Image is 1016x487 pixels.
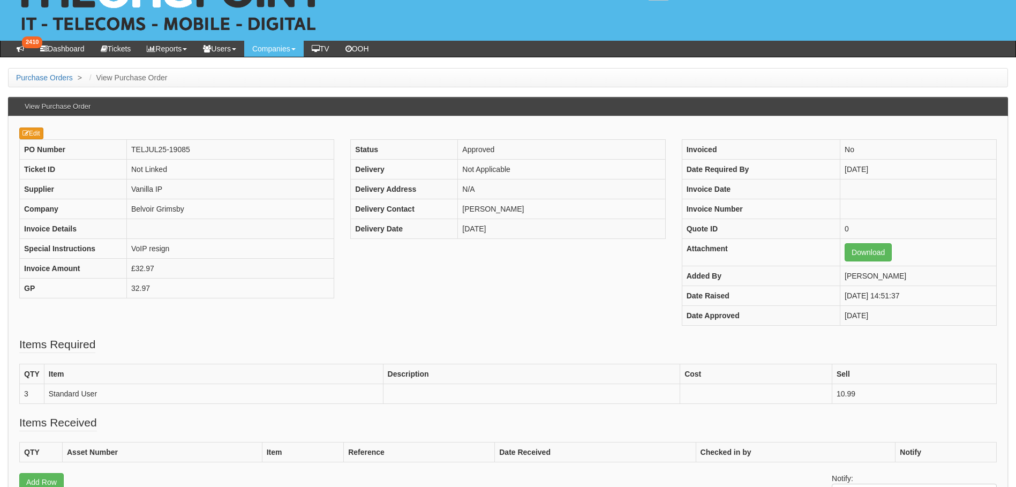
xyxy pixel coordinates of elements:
a: Edit [19,128,43,139]
td: TELJUL25-19085 [127,139,334,159]
a: TV [304,41,337,57]
td: 3 [20,384,44,403]
td: [DATE] [840,305,997,325]
th: Delivery Address [351,179,458,199]
td: £32.97 [127,258,334,278]
th: Notify [895,442,997,462]
th: Sell [832,364,996,384]
td: 10.99 [832,384,996,403]
a: Download [845,243,892,261]
span: 2410 [22,36,42,48]
td: No [840,139,997,159]
th: Added By [682,266,840,286]
a: OOH [337,41,377,57]
td: 0 [840,219,997,238]
a: Dashboard [32,41,93,57]
a: Users [195,41,244,57]
span: > [75,73,85,82]
th: Description [383,364,680,384]
th: Date Raised [682,286,840,305]
a: Purchase Orders [16,73,73,82]
a: Reports [139,41,195,57]
th: Delivery [351,159,458,179]
th: Supplier [20,179,127,199]
td: [DATE] [458,219,665,238]
th: Invoice Details [20,219,127,238]
th: Checked in by [696,442,895,462]
th: Attachment [682,238,840,266]
th: Invoice Date [682,179,840,199]
th: Date Received [495,442,696,462]
legend: Items Required [19,336,95,353]
th: Date Required By [682,159,840,179]
a: Companies [244,41,304,57]
td: [DATE] [840,159,997,179]
td: [DATE] 14:51:37 [840,286,997,305]
th: QTY [20,442,63,462]
th: Delivery Contact [351,199,458,219]
th: QTY [20,364,44,384]
th: Date Approved [682,305,840,325]
th: Invoiced [682,139,840,159]
th: Item [262,442,344,462]
td: [PERSON_NAME] [458,199,665,219]
td: 32.97 [127,278,334,298]
th: Status [351,139,458,159]
td: [PERSON_NAME] [840,266,997,286]
legend: Items Received [19,415,97,431]
li: View Purchase Order [87,72,168,83]
th: GP [20,278,127,298]
th: Quote ID [682,219,840,238]
th: Reference [344,442,495,462]
td: VoIP resign [127,238,334,258]
td: N/A [458,179,665,199]
th: Invoice Amount [20,258,127,278]
th: Invoice Number [682,199,840,219]
th: Delivery Date [351,219,458,238]
th: Item [44,364,383,384]
th: Cost [680,364,832,384]
a: Tickets [93,41,139,57]
td: Vanilla IP [127,179,334,199]
th: Company [20,199,127,219]
th: Ticket ID [20,159,127,179]
td: Approved [458,139,665,159]
td: Standard User [44,384,383,403]
th: PO Number [20,139,127,159]
td: Not Applicable [458,159,665,179]
h3: View Purchase Order [19,98,96,116]
td: Belvoir Grimsby [127,199,334,219]
th: Asset Number [63,442,262,462]
td: Not Linked [127,159,334,179]
th: Special Instructions [20,238,127,258]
